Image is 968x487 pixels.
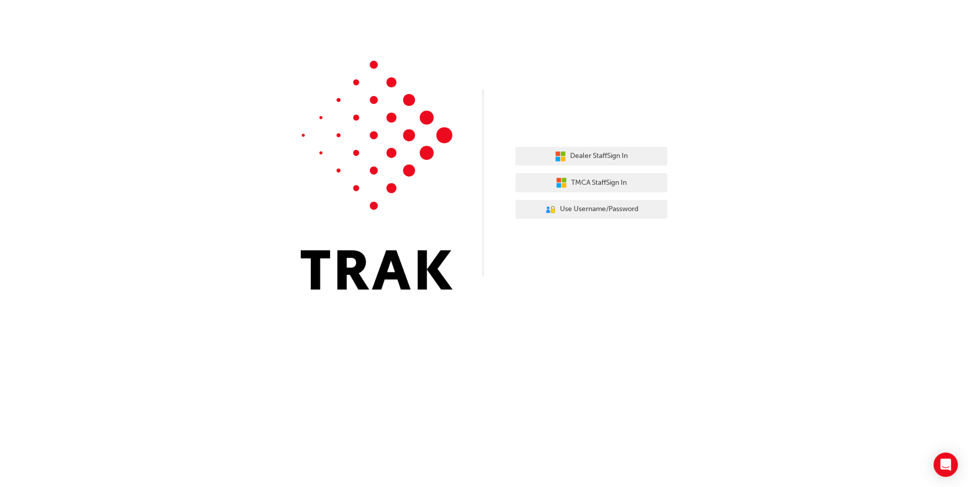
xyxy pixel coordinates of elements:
button: TMCA StaffSign In [515,173,667,192]
button: Use Username/Password [515,200,667,219]
button: Dealer StaffSign In [515,147,667,166]
div: Open Intercom Messenger [934,453,958,477]
span: Use Username/Password [560,204,638,215]
span: Dealer Staff Sign In [570,150,628,162]
img: Trak [301,61,453,290]
span: TMCA Staff Sign In [571,177,627,189]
